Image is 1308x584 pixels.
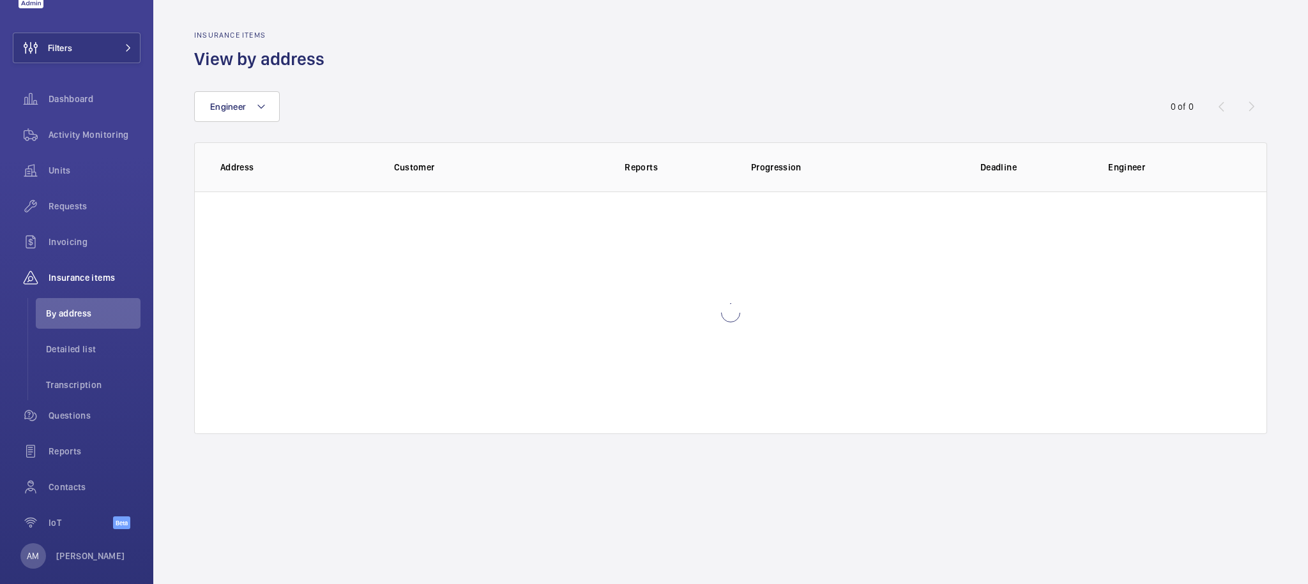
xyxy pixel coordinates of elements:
span: Transcription [46,378,141,391]
span: By address [46,307,141,320]
span: Insurance items [49,271,141,284]
span: Reports [49,445,141,458]
h1: View by address [194,47,332,71]
span: Beta [113,516,130,529]
button: Filters [13,33,141,63]
button: Engineer [194,91,280,122]
span: Contacts [49,481,141,493]
span: Engineer [210,101,246,112]
span: IoT [49,516,113,529]
p: Engineer [1108,161,1241,174]
h2: Insurance items [194,31,332,40]
span: Filters [48,41,72,54]
p: Progression [751,161,909,174]
span: Units [49,164,141,177]
span: Activity Monitoring [49,128,141,141]
span: Detailed list [46,343,141,356]
p: Reports [561,161,722,174]
span: Invoicing [49,236,141,248]
p: [PERSON_NAME] [56,550,125,562]
span: Dashboard [49,93,141,105]
span: Requests [49,200,141,213]
p: Customer [394,161,552,174]
div: 0 of 0 [1171,100,1194,113]
p: AM [27,550,39,562]
p: Deadline [918,161,1079,174]
p: Address [220,161,374,174]
span: Questions [49,409,141,422]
